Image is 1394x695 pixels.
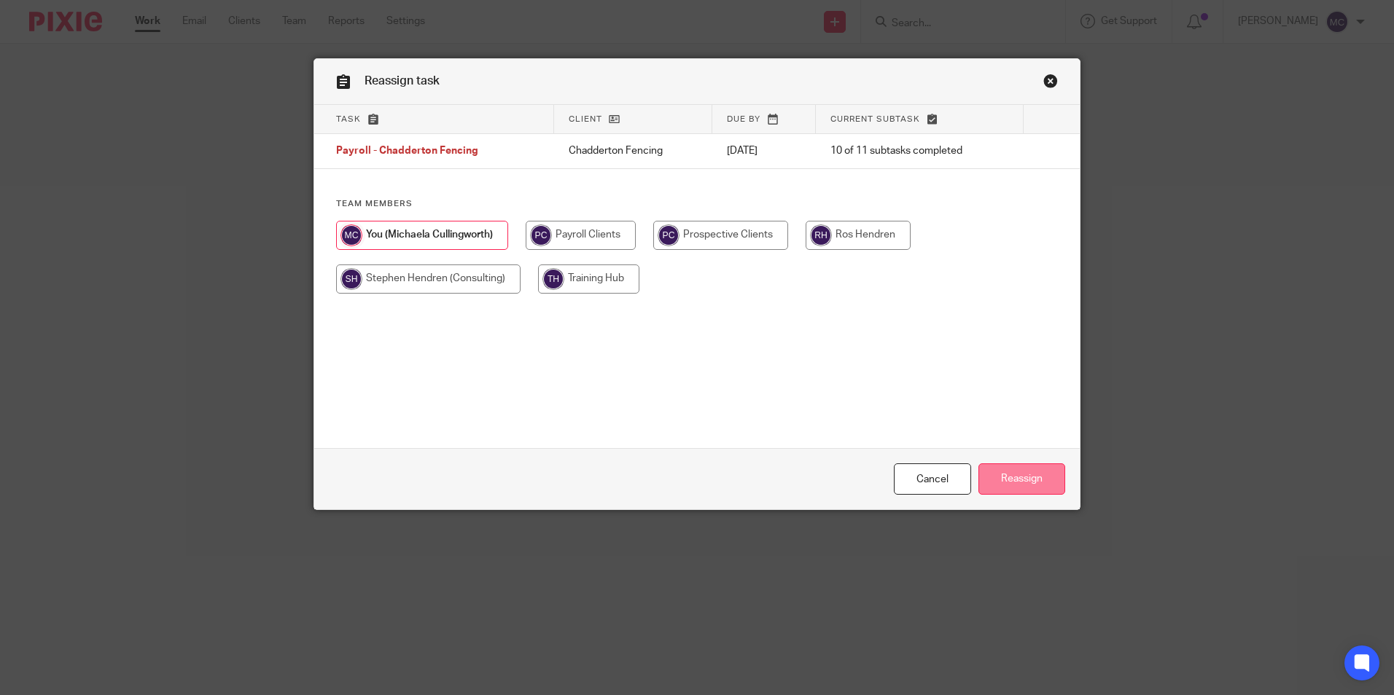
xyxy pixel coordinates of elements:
[830,115,920,123] span: Current subtask
[894,463,971,495] a: Close this dialog window
[336,115,361,123] span: Task
[569,115,602,123] span: Client
[336,198,1058,210] h4: Team members
[1043,74,1058,93] a: Close this dialog window
[365,75,440,87] span: Reassign task
[816,134,1024,169] td: 10 of 11 subtasks completed
[569,144,698,158] p: Chadderton Fencing
[336,146,478,157] span: Payroll - Chadderton Fencing
[978,463,1065,495] input: Reassign
[727,144,801,158] p: [DATE]
[727,115,760,123] span: Due by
